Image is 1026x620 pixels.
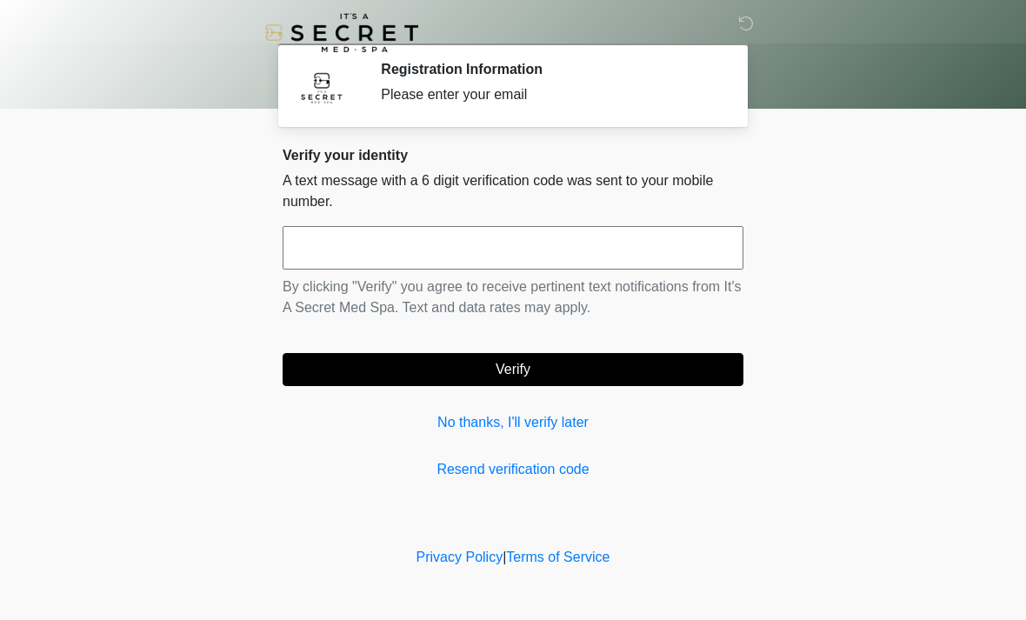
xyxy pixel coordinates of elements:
[503,550,506,564] a: |
[283,459,743,480] a: Resend verification code
[283,277,743,318] p: By clicking "Verify" you agree to receive pertinent text notifications from It's A Secret Med Spa...
[381,61,717,77] h2: Registration Information
[283,353,743,386] button: Verify
[506,550,610,564] a: Terms of Service
[283,147,743,163] h2: Verify your identity
[283,170,743,212] p: A text message with a 6 digit verification code was sent to your mobile number.
[416,550,503,564] a: Privacy Policy
[265,13,418,52] img: It's A Secret Med Spa Logo
[381,84,717,105] div: Please enter your email
[296,61,348,113] img: Agent Avatar
[283,412,743,433] a: No thanks, I'll verify later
